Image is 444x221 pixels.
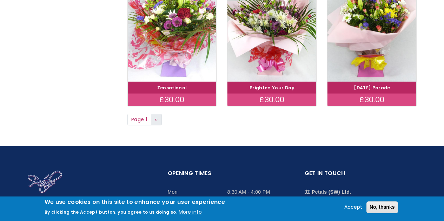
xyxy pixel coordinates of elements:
[45,209,178,215] p: By clicking the Accept button, you agree to us doing so.
[227,188,277,196] span: 8:30 AM - 4:00 PM
[127,114,151,126] span: Page 1
[366,201,398,213] button: No, thanks
[157,85,187,91] a: Zensational
[342,203,365,212] button: Accept
[227,94,316,106] div: £30.00
[168,182,277,201] li: Mon
[312,189,351,195] strong: Petals (SW) Ltd.
[127,114,417,126] nav: Page navigation
[27,170,62,194] img: Home
[45,198,225,206] h2: We use cookies on this site to enhance your user experience
[155,116,158,123] span: ››
[168,169,277,182] h2: Opening Times
[128,94,217,106] div: £30.00
[250,85,294,91] a: Brighten Your Day
[354,85,390,91] a: [DATE] Parade
[305,169,413,182] h2: Get in touch
[179,208,202,216] button: More info
[327,94,416,106] div: £30.00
